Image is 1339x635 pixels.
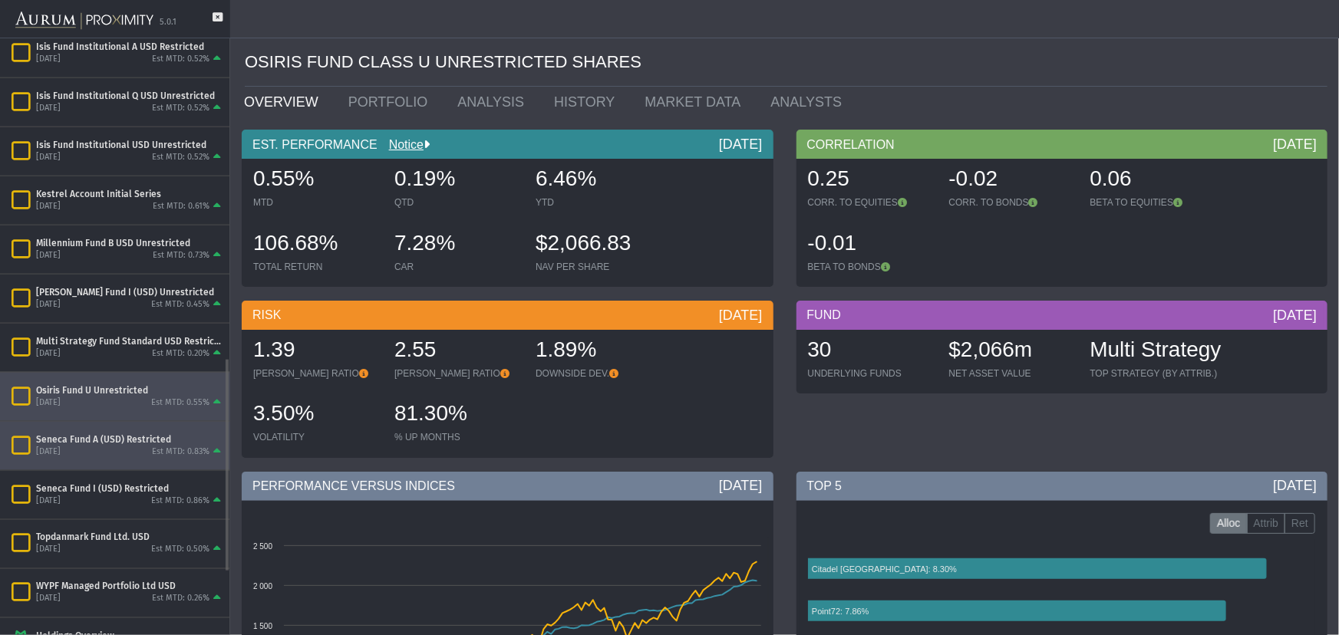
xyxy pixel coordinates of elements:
[1273,306,1317,324] div: [DATE]
[253,399,379,431] div: 3.50%
[949,367,1075,380] div: NET ASSET VALUE
[394,229,520,261] div: 7.28%
[152,103,209,114] div: Est MTD: 0.52%
[36,397,61,409] div: [DATE]
[151,397,209,409] div: Est MTD: 0.55%
[446,87,543,117] a: ANALYSIS
[536,164,661,196] div: 6.46%
[151,495,209,507] div: Est MTD: 0.86%
[153,250,209,262] div: Est MTD: 0.73%
[394,261,520,273] div: CAR
[1090,335,1222,367] div: Multi Strategy
[1090,164,1216,196] div: 0.06
[152,54,209,65] div: Est MTD: 0.52%
[1090,367,1222,380] div: TOP STRATEGY (BY ATTRIB.)
[36,531,224,543] div: Topdanmark Fund Ltd. USD
[36,187,224,199] div: Kestrel Account Initial Series
[36,89,224,101] div: Isis Fund Institutional Q USD Unrestricted
[378,137,430,153] div: Notice
[536,196,661,209] div: YTD
[394,196,520,209] div: QTD
[151,545,209,556] div: Est MTD: 0.50%
[394,431,520,443] div: % UP MONTHS
[394,399,520,431] div: 81.30%
[536,367,661,380] div: DOWNSIDE DEV.
[394,335,520,367] div: 2.55
[36,348,61,360] div: [DATE]
[796,472,1328,501] div: TOP 5
[242,472,773,501] div: PERFORMANCE VERSUS INDICES
[812,564,957,574] text: Citadel [GEOGRAPHIC_DATA]: 8.30%
[36,152,61,163] div: [DATE]
[796,301,1328,330] div: FUND
[242,301,773,330] div: RISK
[1285,513,1315,535] label: Ret
[151,299,209,311] div: Est MTD: 0.45%
[253,196,379,209] div: MTD
[36,495,61,507] div: [DATE]
[1247,513,1286,535] label: Attrib
[36,250,61,262] div: [DATE]
[808,166,850,190] span: 0.25
[36,138,224,150] div: Isis Fund Institutional USD Unrestricted
[253,542,272,551] text: 2 500
[242,130,773,159] div: EST. PERFORMANCE
[536,261,661,273] div: NAV PER SHARE
[36,299,61,311] div: [DATE]
[36,40,224,52] div: Isis Fund Institutional A USD Restricted
[1273,135,1317,153] div: [DATE]
[378,138,424,151] a: Notice
[536,229,661,261] div: $2,066.83
[253,622,272,630] text: 1 500
[36,482,224,494] div: Seneca Fund I (USD) Restricted
[808,367,934,380] div: UNDERLYING FUNDS
[36,201,61,212] div: [DATE]
[36,433,224,445] div: Seneca Fund A (USD) Restricted
[536,335,661,367] div: 1.89%
[1210,513,1247,535] label: Alloc
[36,580,224,592] div: WYPF Managed Portfolio Ltd USD
[152,594,209,605] div: Est MTD: 0.26%
[36,103,61,114] div: [DATE]
[36,236,224,248] div: Millennium Fund B USD Unrestricted
[253,582,272,591] text: 2 000
[253,261,379,273] div: TOTAL RETURN
[152,152,209,163] div: Est MTD: 0.52%
[253,335,379,367] div: 1.39
[949,164,1075,196] div: -0.02
[36,54,61,65] div: [DATE]
[253,166,314,190] span: 0.55%
[719,306,763,324] div: [DATE]
[808,196,934,209] div: CORR. TO EQUITIES
[36,446,61,458] div: [DATE]
[759,87,860,117] a: ANALYSTS
[36,545,61,556] div: [DATE]
[808,261,934,273] div: BETA TO BONDS
[1090,196,1216,209] div: BETA TO EQUITIES
[337,87,447,117] a: PORTFOLIO
[152,446,209,458] div: Est MTD: 0.83%
[253,367,379,380] div: [PERSON_NAME] RATIO
[253,431,379,443] div: VOLATILITY
[394,367,520,380] div: [PERSON_NAME] RATIO
[1273,476,1317,495] div: [DATE]
[633,87,759,117] a: MARKET DATA
[808,229,934,261] div: -0.01
[15,4,153,38] img: Aurum-Proximity%20white.svg
[36,285,224,298] div: [PERSON_NAME] Fund I (USD) Unrestricted
[808,335,934,367] div: 30
[160,17,176,28] div: 5.0.1
[153,201,209,212] div: Est MTD: 0.61%
[152,348,209,360] div: Est MTD: 0.20%
[245,38,1327,87] div: OSIRIS FUND CLASS U UNRESTRICTED SHARES
[812,607,869,616] text: Point72: 7.86%
[36,334,224,347] div: Multi Strategy Fund Standard USD Restricted
[36,594,61,605] div: [DATE]
[233,87,337,117] a: OVERVIEW
[949,196,1075,209] div: CORR. TO BONDS
[253,229,379,261] div: 106.68%
[719,135,763,153] div: [DATE]
[543,87,633,117] a: HISTORY
[796,130,1328,159] div: CORRELATION
[719,476,763,495] div: [DATE]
